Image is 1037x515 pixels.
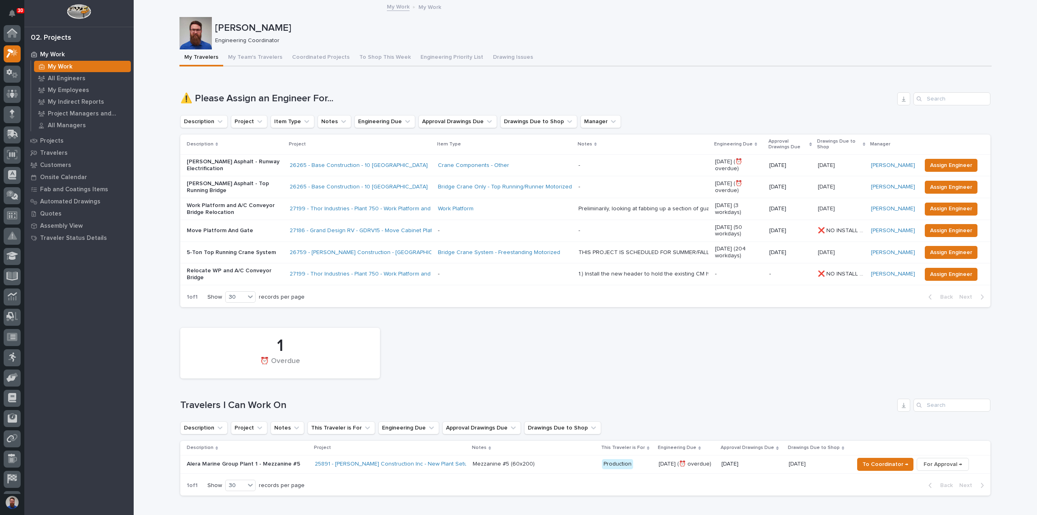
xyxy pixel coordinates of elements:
[715,224,763,238] p: [DATE] (50 workdays)
[721,461,782,468] p: [DATE]
[818,204,836,212] p: [DATE]
[378,421,439,434] button: Engineering Due
[387,2,410,11] a: My Work
[956,293,990,301] button: Next
[231,421,267,434] button: Project
[259,482,305,489] p: records per page
[271,421,304,434] button: Notes
[930,204,972,214] span: Assign Engineer
[318,115,351,128] button: Notes
[354,115,415,128] button: Engineering Due
[289,140,306,149] p: Project
[769,162,811,169] p: [DATE]
[768,137,808,152] p: Approval Drawings Due
[31,96,134,107] a: My Indirect Reports
[290,249,529,256] a: 26759 - [PERSON_NAME] Construction - [GEOGRAPHIC_DATA] Department 5T Bridge Crane
[180,115,228,128] button: Description
[578,140,592,149] p: Notes
[769,205,811,212] p: [DATE]
[307,421,375,434] button: This Traveler is For
[180,93,894,105] h1: ⚠️ Please Assign an Engineer For...
[818,226,866,234] p: ❌ NO INSTALL DATE!
[935,293,953,301] span: Back
[231,115,267,128] button: Project
[194,357,366,374] div: ⏰ Overdue
[959,293,977,301] span: Next
[24,195,134,207] a: Automated Drawings
[862,459,908,469] span: To Coordinator →
[48,98,104,106] p: My Indirect Reports
[290,205,499,212] a: 27199 - Thor Industries - Plant 750 - Work Platform and A/C Conveyor Relocation
[31,73,134,84] a: All Engineers
[913,92,990,105] div: Search
[473,461,535,468] div: Mezzanine #5 (60x200)
[259,294,305,301] p: records per page
[438,205,474,212] a: Work Platform
[40,235,107,242] p: Traveler Status Details
[913,399,990,412] input: Search
[578,184,580,190] div: -
[24,48,134,60] a: My Work
[438,184,572,190] a: Bridge Crane Only - Top Running/Runner Motorized
[40,210,62,218] p: Quotes
[67,4,91,19] img: Workspace Logo
[10,10,21,23] div: Notifications30
[40,150,68,157] p: Travelers
[658,443,696,452] p: Engineering Due
[924,459,962,469] span: For Approval →
[354,49,416,66] button: To Shop This Week
[917,458,969,471] button: For Approval →
[4,5,21,22] button: Notifications
[24,147,134,159] a: Travelers
[187,267,283,281] p: Relocate WP and A/C Conveyor Bridge
[922,482,956,489] button: Back
[180,198,990,220] tr: Work Platform and A/C Conveyor Bridge Relocation27199 - Thor Industries - Plant 750 - Work Platfo...
[935,482,953,489] span: Back
[31,84,134,96] a: My Employees
[24,183,134,195] a: Fab and Coatings Items
[871,227,915,234] a: [PERSON_NAME]
[40,198,100,205] p: Automated Drawings
[226,481,245,490] div: 30
[438,271,572,278] p: -
[601,443,645,452] p: This Traveler is For
[180,176,990,198] tr: [PERSON_NAME] Asphalt - Top Running Bridge26265 - Base Construction - 10 [GEOGRAPHIC_DATA] Bridge...
[290,184,428,190] a: 26265 - Base Construction - 10 [GEOGRAPHIC_DATA]
[31,108,134,119] a: Project Managers and Engineers
[40,222,83,230] p: Assembly View
[578,227,580,234] div: -
[438,227,572,234] p: -
[871,249,915,256] a: [PERSON_NAME]
[31,120,134,131] a: All Managers
[524,421,601,434] button: Drawings Due to Shop
[578,162,580,169] div: -
[871,205,915,212] a: [PERSON_NAME]
[223,49,287,66] button: My Team's Travelers
[416,49,488,66] button: Engineering Priority List
[24,232,134,244] a: Traveler Status Details
[48,87,89,94] p: My Employees
[180,241,990,263] tr: 5-Ton Top Running Crane System26759 - [PERSON_NAME] Construction - [GEOGRAPHIC_DATA] Department 5...
[187,461,308,468] p: Alera Marine Group Plant 1 - Mezzanine #5
[48,75,85,82] p: All Engineers
[187,158,283,172] p: [PERSON_NAME] Asphalt - Runway Electrification
[18,8,23,13] p: 30
[207,294,222,301] p: Show
[959,482,977,489] span: Next
[714,140,753,149] p: Engineering Due
[500,115,577,128] button: Drawings Due to Shop
[870,140,890,149] p: Manager
[187,202,283,216] p: Work Platform and A/C Conveyor Bridge Relocation
[207,482,222,489] p: Show
[578,249,708,256] div: THIS PROJECT IS SCHEDULED FOR SUMMER/FALL OF 2026
[715,202,763,216] p: [DATE] (3 workdays)
[817,137,861,152] p: Drawings Due to Shop
[472,443,486,452] p: Notes
[442,421,521,434] button: Approval Drawings Due
[925,159,977,172] button: Assign Engineer
[40,186,108,193] p: Fab and Coatings Items
[721,443,774,452] p: Approval Drawings Due
[930,182,972,192] span: Assign Engineer
[715,158,763,172] p: [DATE] (⏰ overdue)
